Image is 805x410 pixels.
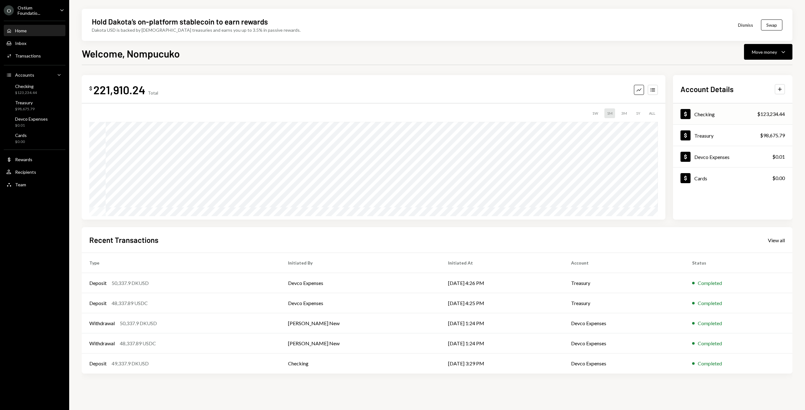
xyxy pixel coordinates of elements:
div: Deposit [89,279,107,287]
a: Team [4,179,65,190]
div: $0.00 [15,139,27,145]
div: O [4,5,14,15]
div: Treasury [15,100,35,105]
div: ALL [647,108,658,118]
a: Cards$0.00 [673,167,792,189]
div: Devco Expenses [15,116,48,122]
a: Checking$123,234.44 [673,103,792,124]
div: Recipients [15,169,36,175]
div: Completed [698,340,722,347]
div: 3M [619,108,630,118]
a: Recipients [4,166,65,178]
div: $123,234.44 [15,90,37,96]
div: 49,337.9 DKUSD [112,360,149,367]
td: Checking [280,353,441,374]
div: Completed [698,299,722,307]
div: Treasury [694,133,713,139]
div: Team [15,182,26,187]
td: Devco Expenses [563,313,684,333]
a: Inbox [4,37,65,49]
div: Total [148,90,158,96]
a: Home [4,25,65,36]
h2: Recent Transactions [89,235,158,245]
div: $0.01 [772,153,785,161]
td: Devco Expenses [563,333,684,353]
td: [DATE] 4:25 PM [441,293,563,313]
div: $ [89,85,92,91]
div: Dakota USD is backed by [DEMOGRAPHIC_DATA] treasuries and earns you up to 3.5% in passive rewards. [92,27,301,33]
div: Checking [694,111,715,117]
div: Deposit [89,299,107,307]
div: $123,234.44 [757,110,785,118]
h1: Welcome, Nompucuko [82,47,180,60]
button: Swap [761,19,782,30]
div: $0.01 [15,123,48,128]
div: 48,337.89 USDC [120,340,156,347]
a: Rewards [4,154,65,165]
button: Move money [744,44,792,60]
td: Treasury [563,293,684,313]
div: 48,337.89 USDC [112,299,148,307]
div: Transactions [15,53,41,58]
td: Devco Expenses [563,353,684,374]
div: Move money [752,49,777,55]
div: Accounts [15,72,34,78]
td: [DATE] 1:24 PM [441,333,563,353]
div: 1Y [633,108,643,118]
div: $98,675.79 [760,132,785,139]
a: Treasury$98,675.79 [673,125,792,146]
a: Checking$123,234.44 [4,82,65,97]
div: 221,910.24 [93,83,145,97]
div: Cards [15,133,27,138]
th: Status [685,253,792,273]
div: 50,337.9 DKUSD [120,320,157,327]
a: View all [768,237,785,243]
td: Treasury [563,273,684,293]
td: [DATE] 3:29 PM [441,353,563,374]
th: Type [82,253,280,273]
div: Home [15,28,27,33]
td: [PERSON_NAME] New [280,313,441,333]
h2: Account Details [680,84,734,94]
th: Account [563,253,684,273]
div: Hold Dakota’s on-platform stablecoin to earn rewards [92,16,268,27]
a: Transactions [4,50,65,61]
div: Completed [698,360,722,367]
a: Treasury$98,675.79 [4,98,65,113]
div: Cards [694,175,707,181]
div: 1M [604,108,615,118]
a: Devco Expenses$0.01 [673,146,792,167]
div: Withdrawal [89,320,115,327]
a: Cards$0.00 [4,131,65,146]
div: Deposit [89,360,107,367]
div: Completed [698,279,722,287]
td: [DATE] 4:26 PM [441,273,563,293]
div: $0.00 [772,174,785,182]
div: Withdrawal [89,340,115,347]
button: Dismiss [730,18,761,32]
th: Initiated At [441,253,563,273]
th: Initiated By [280,253,441,273]
td: Devco Expenses [280,273,441,293]
div: Inbox [15,41,26,46]
div: Checking [15,84,37,89]
td: [PERSON_NAME] New [280,333,441,353]
td: [DATE] 1:24 PM [441,313,563,333]
div: Completed [698,320,722,327]
div: 50,337.9 DKUSD [112,279,149,287]
a: Accounts [4,69,65,80]
a: Devco Expenses$0.01 [4,114,65,129]
div: Rewards [15,157,32,162]
div: 1W [590,108,601,118]
div: Devco Expenses [694,154,730,160]
div: Ostium Foundatio... [18,5,55,16]
div: $98,675.79 [15,107,35,112]
td: Devco Expenses [280,293,441,313]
